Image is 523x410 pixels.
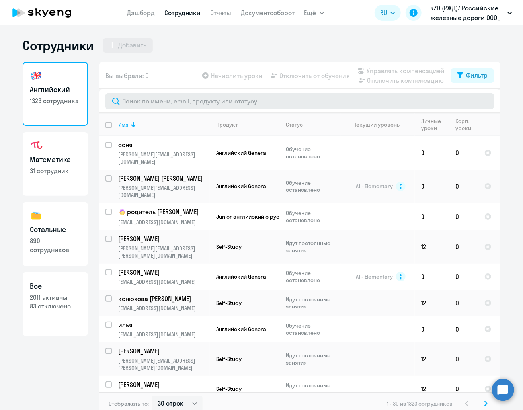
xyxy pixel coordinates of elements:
[118,174,208,183] p: [PERSON_NAME] [PERSON_NAME]
[415,170,449,203] td: 0
[415,136,449,170] td: 0
[118,347,208,355] p: [PERSON_NAME]
[30,166,81,175] p: 31 сотрудник
[304,5,324,21] button: Ещё
[30,154,81,165] h3: Математика
[286,382,340,396] p: Идут постоянные занятия
[415,203,449,230] td: 0
[118,390,209,398] p: [EMAIL_ADDRESS][DOMAIN_NAME]
[30,209,43,222] img: others
[127,9,155,17] a: Дашборд
[118,121,129,128] div: Имя
[118,294,209,303] a: конюхова [PERSON_NAME]
[449,290,478,316] td: 0
[449,376,478,402] td: 0
[286,322,340,336] p: Обучение остановлено
[380,8,387,18] span: RU
[118,347,209,355] a: [PERSON_NAME]
[118,331,209,338] p: [EMAIL_ADDRESS][DOMAIN_NAME]
[241,9,295,17] a: Документооборот
[118,141,209,149] a: соня
[466,70,488,80] div: Фильтр
[118,278,209,285] p: [EMAIL_ADDRESS][DOMAIN_NAME]
[118,184,209,199] p: [PERSON_NAME][EMAIL_ADDRESS][DOMAIN_NAME]
[449,203,478,230] td: 0
[415,230,449,264] td: 12
[23,37,94,53] h1: Сотрудники
[449,136,478,170] td: 0
[286,352,340,366] p: Идут постоянные занятия
[216,355,242,363] span: Self-Study
[118,305,209,312] p: [EMAIL_ADDRESS][DOMAIN_NAME]
[449,264,478,290] td: 0
[118,268,208,277] p: [PERSON_NAME]
[23,62,88,126] a: Английский1323 сотрудника
[347,121,414,128] div: Текущий уровень
[286,269,340,284] p: Обучение остановлено
[286,240,340,254] p: Идут постоянные занятия
[216,326,267,333] span: Английский General
[118,234,208,243] p: [PERSON_NAME]
[30,281,81,291] h3: Все
[451,68,494,83] button: Фильтр
[216,243,242,250] span: Self-Study
[118,208,126,216] img: child
[23,132,88,196] a: Математика31 сотрудник
[216,213,366,220] span: Junior английский с русскоговорящим преподавателем
[216,299,242,307] span: Self-Study
[286,121,303,128] div: Статус
[105,71,149,80] span: Вы выбрали: 0
[30,293,81,302] p: 2011 активны
[387,400,453,407] span: 1 - 30 из 1323 сотрудников
[426,3,516,22] button: RZD (РЖД)/ Российские железные дороги ООО_ KAM, СП все продукты
[118,268,209,277] a: [PERSON_NAME]
[30,96,81,105] p: 1323 сотрудника
[355,121,400,128] div: Текущий уровень
[430,3,504,22] p: RZD (РЖД)/ Российские железные дороги ООО_ KAM, СП все продукты
[30,225,81,235] h3: Остальные
[118,380,208,389] p: [PERSON_NAME]
[118,320,208,329] p: илья
[118,174,209,183] a: [PERSON_NAME] [PERSON_NAME]
[286,296,340,310] p: Идут постоянные занятия
[118,320,209,329] a: илья
[449,316,478,342] td: 0
[23,202,88,266] a: Остальные890 сотрудников
[216,121,238,128] div: Продукт
[216,385,242,392] span: Self-Study
[304,8,316,18] span: Ещё
[118,245,209,259] p: [PERSON_NAME][EMAIL_ADDRESS][PERSON_NAME][DOMAIN_NAME]
[286,209,340,224] p: Обучение остановлено
[118,234,209,243] a: [PERSON_NAME]
[30,69,43,82] img: english
[415,290,449,316] td: 12
[30,302,81,310] p: 83 отключено
[211,9,232,17] a: Отчеты
[165,9,201,17] a: Сотрудники
[216,149,267,156] span: Английский General
[118,357,209,371] p: [PERSON_NAME][EMAIL_ADDRESS][PERSON_NAME][DOMAIN_NAME]
[356,273,393,280] span: A1 - Elementary
[23,272,88,336] a: Все2011 активны83 отключено
[449,342,478,376] td: 0
[118,380,209,389] a: [PERSON_NAME]
[118,121,209,128] div: Имя
[118,207,208,217] p: родитель [PERSON_NAME]
[30,236,81,254] p: 890 сотрудников
[375,5,401,21] button: RU
[118,294,208,303] p: конюхова [PERSON_NAME]
[286,146,340,160] p: Обучение остановлено
[415,264,449,290] td: 0
[356,183,393,190] span: A1 - Elementary
[216,183,267,190] span: Английский General
[421,117,449,132] div: Личные уроки
[286,179,340,193] p: Обучение остановлено
[109,400,149,407] span: Отображать по:
[415,316,449,342] td: 0
[118,207,209,217] a: childродитель [PERSON_NAME]
[216,273,267,280] span: Английский General
[105,93,494,109] input: Поиск по имени, email, продукту или статусу
[455,117,478,132] div: Корп. уроки
[449,170,478,203] td: 0
[118,219,209,226] p: [EMAIL_ADDRESS][DOMAIN_NAME]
